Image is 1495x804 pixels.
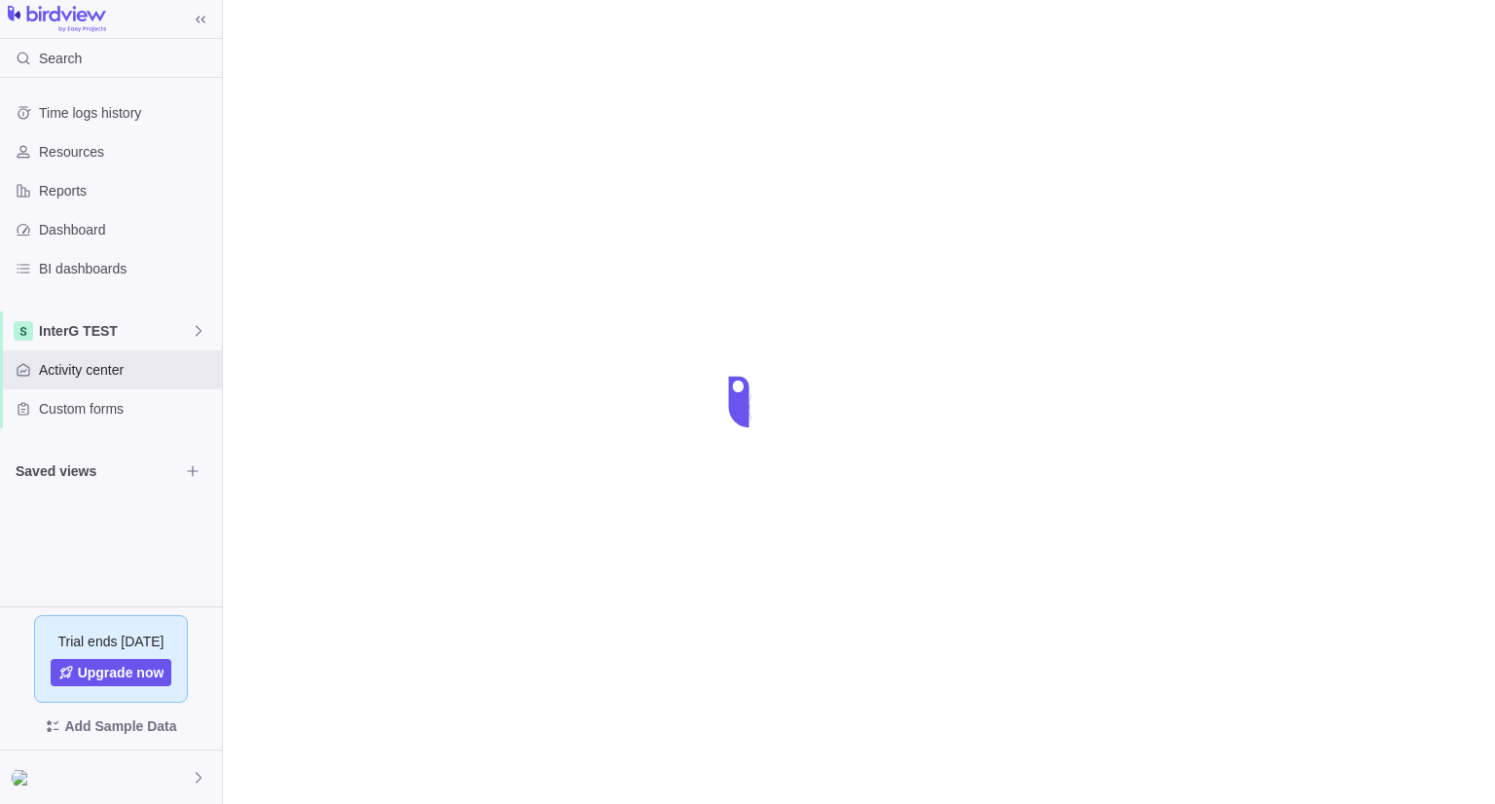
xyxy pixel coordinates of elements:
[39,399,214,419] span: Custom forms
[39,181,214,201] span: Reports
[39,49,82,68] span: Search
[8,6,106,33] img: logo
[16,711,206,742] span: Add Sample Data
[58,632,164,651] span: Trial ends [DATE]
[12,770,35,786] img: Show
[39,142,214,162] span: Resources
[78,663,164,682] span: Upgrade now
[51,659,172,686] a: Upgrade now
[39,321,191,341] span: InterG TEST
[12,766,35,789] div: Sophie Gonthier
[64,714,176,738] span: Add Sample Data
[16,461,179,481] span: Saved views
[39,259,214,278] span: BI dashboards
[39,103,214,123] span: Time logs history
[39,220,214,239] span: Dashboard
[709,363,786,441] div: loading
[179,457,206,485] span: Browse views
[39,360,214,380] span: Activity center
